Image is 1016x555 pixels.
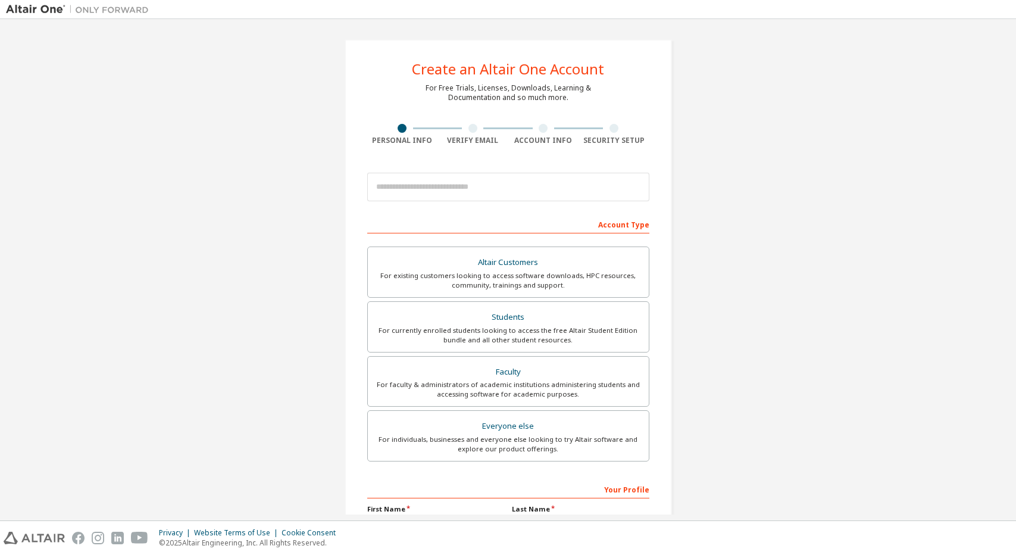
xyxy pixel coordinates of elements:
[375,326,642,345] div: For currently enrolled students looking to access the free Altair Student Edition bundle and all ...
[72,532,85,544] img: facebook.svg
[375,380,642,399] div: For faculty & administrators of academic institutions administering students and accessing softwa...
[159,538,343,548] p: © 2025 Altair Engineering, Inc. All Rights Reserved.
[512,504,649,514] label: Last Name
[111,532,124,544] img: linkedin.svg
[579,136,649,145] div: Security Setup
[375,271,642,290] div: For existing customers looking to access software downloads, HPC resources, community, trainings ...
[367,214,649,233] div: Account Type
[367,479,649,498] div: Your Profile
[375,254,642,271] div: Altair Customers
[426,83,591,102] div: For Free Trials, Licenses, Downloads, Learning & Documentation and so much more.
[6,4,155,15] img: Altair One
[412,62,604,76] div: Create an Altair One Account
[375,435,642,454] div: For individuals, businesses and everyone else looking to try Altair software and explore our prod...
[375,418,642,435] div: Everyone else
[437,136,508,145] div: Verify Email
[375,364,642,381] div: Faculty
[367,504,505,514] label: First Name
[194,528,282,538] div: Website Terms of Use
[131,532,148,544] img: youtube.svg
[367,136,438,145] div: Personal Info
[92,532,104,544] img: instagram.svg
[375,309,642,326] div: Students
[4,532,65,544] img: altair_logo.svg
[282,528,343,538] div: Cookie Consent
[159,528,194,538] div: Privacy
[508,136,579,145] div: Account Info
